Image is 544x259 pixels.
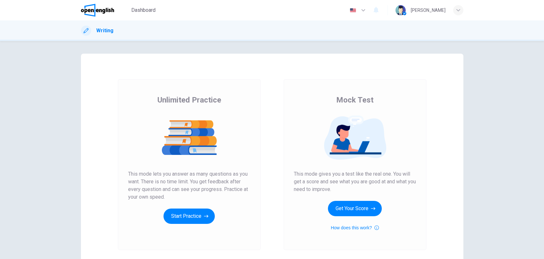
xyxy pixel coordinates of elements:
[328,201,382,216] button: Get Your Score
[294,170,416,193] span: This mode gives you a test like the real one. You will get a score and see what you are good at a...
[331,224,379,232] button: How does this work?
[81,4,114,17] img: OpenEnglish logo
[129,4,158,16] button: Dashboard
[336,95,374,105] span: Mock Test
[411,6,446,14] div: [PERSON_NAME]
[96,27,113,34] h1: Writing
[131,6,156,14] span: Dashboard
[81,4,129,17] a: OpenEnglish logo
[163,209,215,224] button: Start Practice
[157,95,221,105] span: Unlimited Practice
[349,8,357,13] img: en
[128,170,250,201] span: This mode lets you answer as many questions as you want. There is no time limit. You get feedback...
[395,5,406,15] img: Profile picture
